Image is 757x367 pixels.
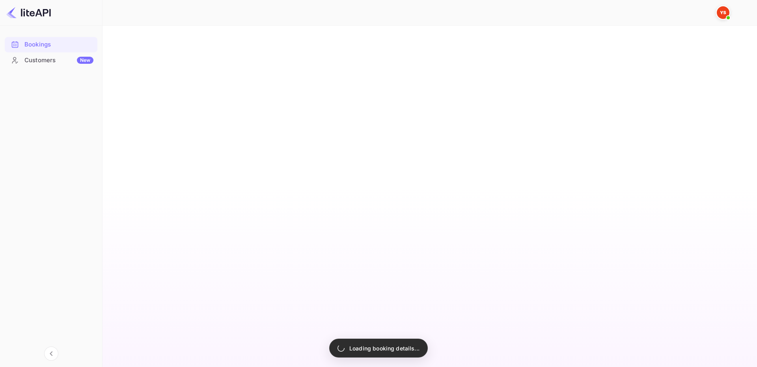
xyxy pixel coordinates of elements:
a: CustomersNew [5,53,97,67]
button: Collapse navigation [44,347,58,361]
a: Bookings [5,37,97,52]
p: Loading booking details... [349,344,420,352]
div: Customers [24,56,93,65]
div: CustomersNew [5,53,97,68]
div: New [77,57,93,64]
img: LiteAPI logo [6,6,51,19]
div: Bookings [24,40,93,49]
img: Yandex Support [717,6,729,19]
